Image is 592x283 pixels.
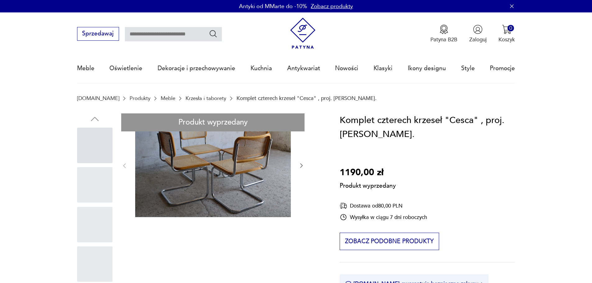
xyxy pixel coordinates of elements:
[340,202,347,210] img: Ikona dostawy
[77,32,119,37] a: Sprzedawaj
[311,2,353,10] a: Zobacz produkty
[186,95,226,101] a: Krzesła i taborety
[340,233,439,250] button: Zobacz podobne produkty
[502,25,512,34] img: Ikona koszyka
[77,95,119,101] a: [DOMAIN_NAME]
[498,25,515,43] button: 0Koszyk
[507,25,514,31] div: 0
[340,113,515,142] h1: Komplet czterech krzeseł "Cesca" , proj. [PERSON_NAME].
[340,180,396,190] p: Produkt wyprzedany
[130,95,150,101] a: Produkty
[340,166,396,180] p: 1190,00 zł
[340,202,427,210] div: Dostawa od 80,00 PLN
[236,95,377,101] p: Komplet czterech krzeseł "Cesca" , proj. [PERSON_NAME].
[287,18,319,49] img: Patyna - sklep z meblami i dekoracjami vintage
[158,54,235,83] a: Dekoracje i przechowywanie
[239,2,307,10] p: Antyki od MMarte do -10%
[430,25,457,43] a: Ikona medaluPatyna B2B
[77,54,94,83] a: Meble
[335,54,358,83] a: Nowości
[250,54,272,83] a: Kuchnia
[490,54,515,83] a: Promocje
[161,95,175,101] a: Meble
[469,36,487,43] p: Zaloguj
[469,25,487,43] button: Zaloguj
[430,36,457,43] p: Patyna B2B
[408,54,446,83] a: Ikony designu
[439,25,449,34] img: Ikona medalu
[209,29,218,38] button: Szukaj
[374,54,392,83] a: Klasyki
[77,27,119,41] button: Sprzedawaj
[498,36,515,43] p: Koszyk
[461,54,475,83] a: Style
[287,54,320,83] a: Antykwariat
[473,25,483,34] img: Ikonka użytkownika
[109,54,142,83] a: Oświetlenie
[430,25,457,43] button: Patyna B2B
[340,213,427,221] div: Wysyłka w ciągu 7 dni roboczych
